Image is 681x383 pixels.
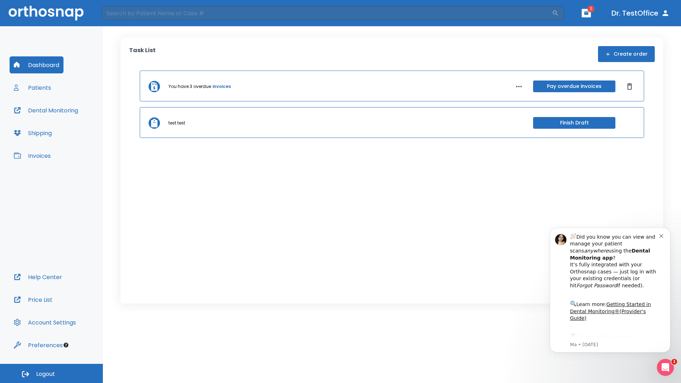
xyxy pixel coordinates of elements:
[212,83,231,90] a: invoices
[31,116,120,152] div: Download the app: | ​ Let us know if you need help getting started!
[9,6,84,20] img: Orthosnap
[36,370,55,378] span: Logout
[10,124,56,141] button: Shipping
[10,314,80,331] button: Account Settings
[10,291,57,308] button: Price List
[10,337,67,354] button: Preferences
[168,83,211,90] p: You have 3 overdue
[533,81,615,92] button: Pay overdue invoices
[10,56,63,73] button: Dashboard
[63,342,69,348] div: Tooltip anchor
[539,217,681,364] iframe: Intercom notifications message
[533,117,615,129] button: Finish Draft
[624,81,635,92] button: Dismiss
[671,359,677,365] span: 1
[10,102,82,119] button: Dental Monitoring
[101,6,552,20] input: Search by Patient Name or Case #
[598,46,655,62] button: Create order
[10,79,55,96] button: Patients
[587,5,594,12] span: 1
[120,15,126,21] button: Dismiss notification
[609,7,672,20] button: Dr. TestOffice
[10,268,66,285] button: Help Center
[31,124,120,131] p: Message from Ma, sent 4w ago
[129,46,156,62] p: Task List
[31,117,94,130] a: App Store
[10,147,55,164] button: Invoices
[168,120,185,126] p: test test
[657,359,674,376] iframe: Intercom live chat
